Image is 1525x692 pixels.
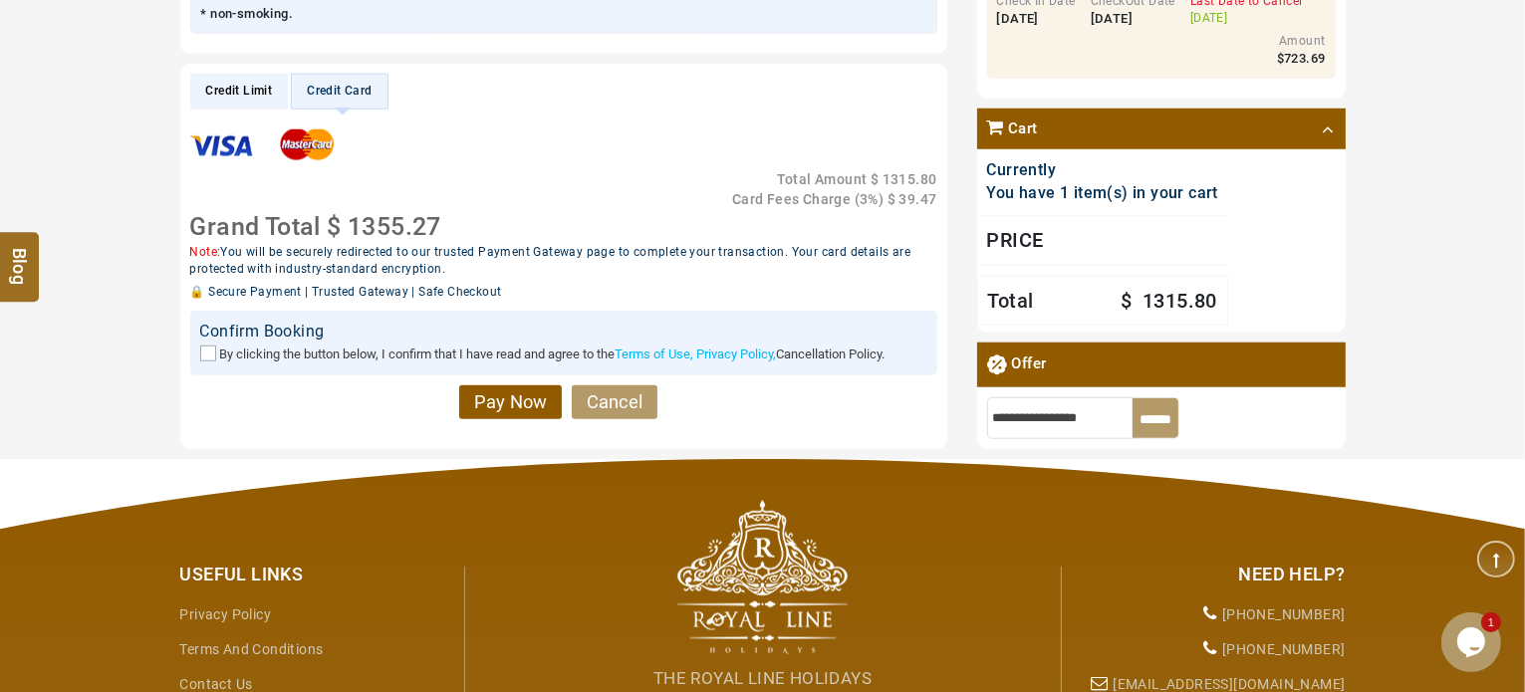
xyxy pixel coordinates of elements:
a: Contact Us [180,676,253,692]
span: $ [888,191,895,207]
img: The Royal Line Holidays [677,500,848,654]
span: 39.47 [899,191,937,207]
span: Cancel [587,391,642,412]
div: [DATE] [1091,10,1175,29]
span: $ [1121,289,1132,313]
div: Amount [1226,33,1326,50]
span: ( %) [855,191,885,207]
a: Privacy Policy, [697,346,777,361]
li: [PHONE_NUMBER] [1077,632,1346,667]
li: Credit Card [291,74,387,109]
span: $ [871,171,879,187]
span: 1355.27 [348,212,441,241]
a: Terms and Conditions [180,641,324,657]
span: Currently You have 1 item(s) in your cart [987,160,1218,202]
span: $ [1277,51,1284,66]
a: [EMAIL_ADDRESS][DOMAIN_NAME] [1113,676,1345,692]
span: 723.69 [1284,51,1325,66]
span: Blog [7,248,33,265]
a: Privacy Policy [180,606,272,622]
div: [DATE] [997,10,1076,29]
span: Credit Limit [206,84,273,98]
span: Cancellation Policy. [777,346,886,361]
span: The Royal Line Holidays [653,668,872,688]
div: [DATE] [1190,10,1303,27]
span: Pay Now [474,391,547,412]
span: You will be securely redirected to our trusted Payment Gateway page to complete your transaction.... [190,245,911,276]
span: Offer [1012,352,1047,377]
div: Price [977,215,1228,266]
span: 1315.80 [883,171,937,187]
span: Card Fees Charge [732,191,851,207]
span: By clicking the button below, I confirm that I have read and agree to the [220,346,616,361]
span: $ [327,212,341,241]
span: Total [988,287,1034,316]
div: 🔒 Secure Payment | Trusted Gateway | Safe Checkout [190,284,937,301]
span: Note: [190,245,221,259]
span: Cart [1008,118,1038,139]
div: Confirm Booking [200,321,927,344]
iframe: chat widget [1441,612,1505,672]
span: Total Amount [777,171,868,187]
a: Cancel [572,385,657,419]
span: 1315.80 [1143,289,1217,313]
a: Terms of Use, [616,346,694,361]
span: 3 [860,191,868,207]
span: Grand Total [190,212,321,241]
li: [PHONE_NUMBER] [1077,597,1346,632]
div: Need Help? [1077,562,1346,587]
div: Useful Links [180,562,449,587]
